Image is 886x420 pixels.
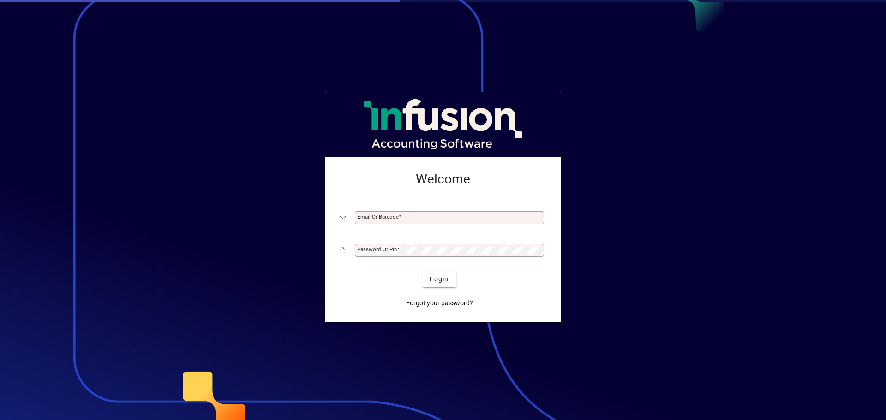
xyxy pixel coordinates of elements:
[357,213,399,220] mat-label: Email or Barcode
[430,274,449,284] span: Login
[340,172,546,187] h2: Welcome
[357,246,397,253] mat-label: Password or Pin
[406,298,473,308] span: Forgot your password?
[422,271,456,287] button: Login
[402,295,477,311] a: Forgot your password?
